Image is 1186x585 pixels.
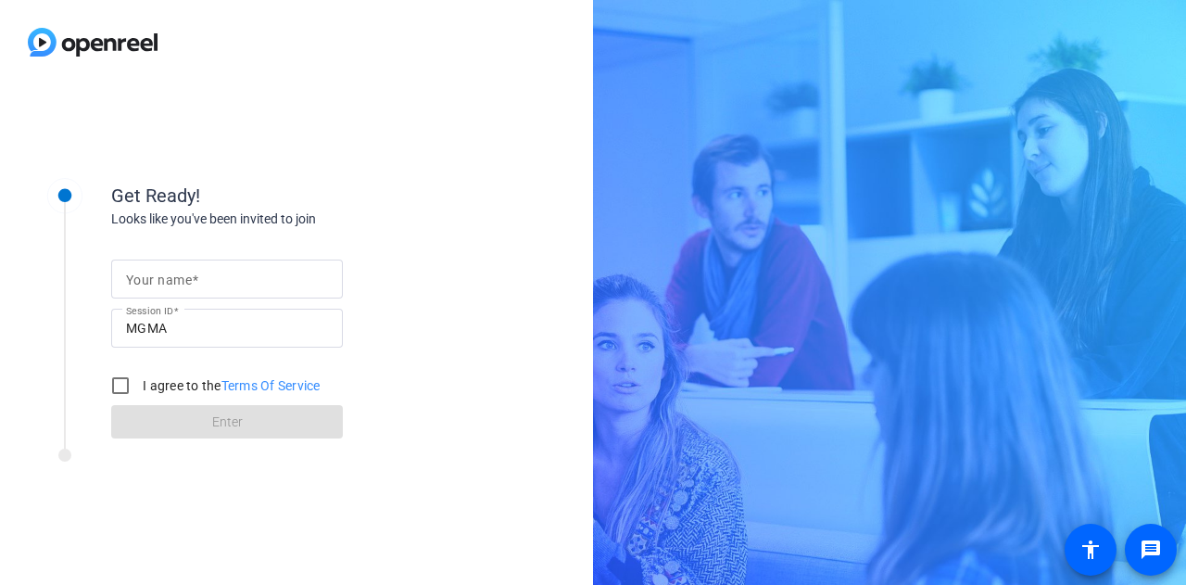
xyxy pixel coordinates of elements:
mat-label: Your name [126,273,192,287]
a: Terms Of Service [221,378,321,393]
div: Looks like you've been invited to join [111,210,482,229]
mat-icon: accessibility [1079,539,1102,561]
div: Get Ready! [111,182,482,210]
mat-icon: message [1140,539,1162,561]
label: I agree to the [139,376,321,395]
mat-label: Session ID [126,305,173,316]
